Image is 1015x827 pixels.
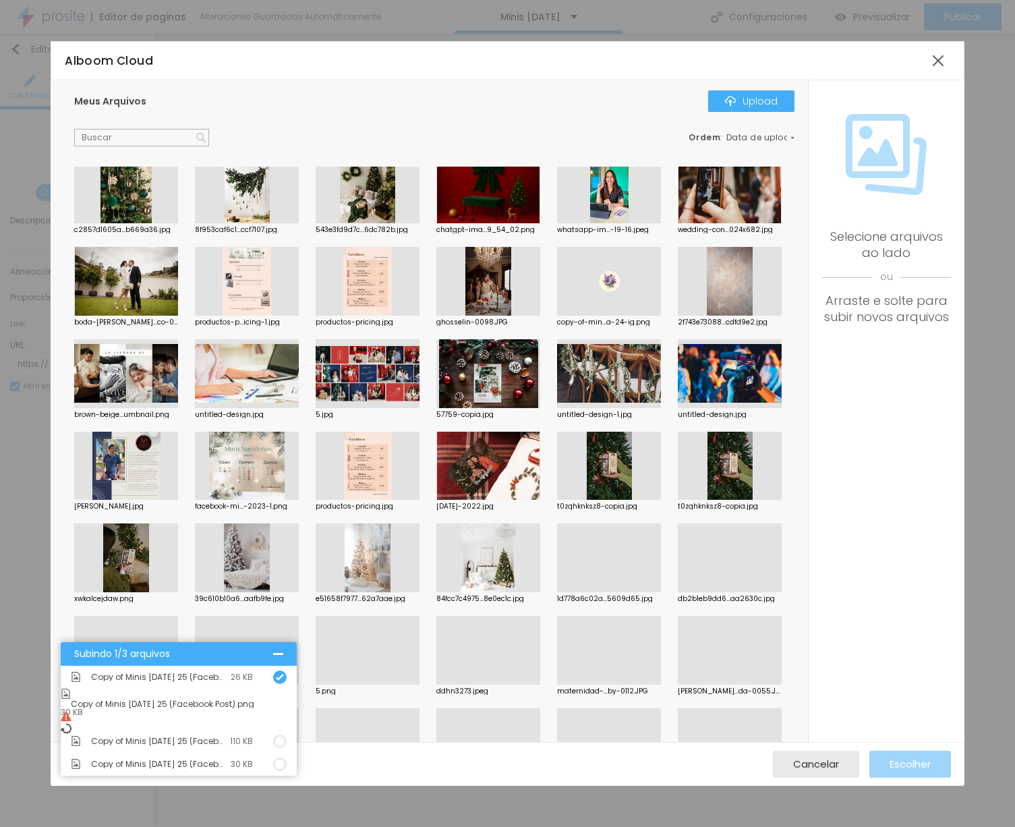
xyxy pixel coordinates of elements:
[231,673,253,681] div: 26 KB
[557,227,661,233] div: whatsapp-im...-19-16.jpeg
[678,411,782,418] div: untitled-design.jpg
[316,596,419,602] div: e51658f7977...62a7aae.jpg
[725,96,778,107] div: Upload
[74,649,273,659] div: Subindo 1/3 arquivos
[316,411,419,418] div: 5.jpg
[793,758,839,770] span: Cancelar
[61,711,71,722] img: Icone
[74,596,178,602] div: xwkalcejdaw.png
[678,688,782,695] div: [PERSON_NAME]...da-0055.JPG
[74,503,178,510] div: [PERSON_NAME].jpg
[557,503,661,510] div: t0zqhknksz8-copia.jpg
[436,503,540,510] div: [DATE]-2022.jpg
[436,319,540,326] div: ghosselin-0098.JPG
[91,673,224,681] span: Copy of Minis [DATE] 25 (Facebook Post).png
[725,96,736,107] img: Icone
[74,319,178,326] div: boda-[PERSON_NAME]...co-0070.JPG
[436,596,540,602] div: 84fcc7c4975...8e0ec1c.jpg
[91,737,223,745] span: Copy of Minis [DATE] 25 (Facebook Post) (1).png
[316,319,419,326] div: productos-pricing.jpg
[195,227,299,233] div: 8f953caf6c1...ccf7107.jpg
[71,672,81,682] img: Icone
[195,503,299,510] div: facebook-mi...-2023-1.png
[74,411,178,418] div: brown-beige...umbnail.png
[316,503,419,510] div: productos-pricing.jpg
[846,114,927,195] img: Icone
[436,227,540,233] div: chatgpt-ima...9_54_02.png
[689,134,794,142] div: :
[316,688,419,695] div: 5.png
[557,688,661,695] div: maternidad-...by-0112.JPG
[557,411,661,418] div: untitled-design-1.jpg
[822,229,951,325] div: Selecione arquivos ao lado Arraste e solte para subir novos arquivos
[65,53,153,69] span: Alboom Cloud
[74,94,146,108] span: Meus Arquivos
[230,737,253,745] div: 110 KB
[71,759,81,769] img: Icone
[890,758,931,770] span: Escolher
[678,227,782,233] div: wedding-con...024x682.jpg
[71,700,254,708] span: Copy of Minis [DATE] 25 (Facebook Post).png
[316,227,419,233] div: 543e3fd9d7c...6dc782b.jpg
[61,708,277,716] div: 30 KB
[708,90,794,112] button: IconeUpload
[195,411,299,418] div: untitled-design.jpg
[195,596,299,602] div: 39c610b10a6...aafb9fe.jpg
[822,261,951,293] span: ou
[773,751,859,778] button: Cancelar
[678,319,782,326] div: 2f743e73088...cdfd9e2.jpg
[276,673,284,681] img: Icone
[195,319,299,326] div: productos-p...icing-1.jpg
[196,133,206,142] img: Icone
[61,723,71,734] img: Icone
[74,129,209,146] input: Buscar
[74,227,178,233] div: c2857d1605a...b669a36.jpg
[726,134,796,142] span: Data de upload
[436,411,540,418] div: 57759-copia.jpg
[557,596,661,602] div: 1d778a6c02a...5609d65.jpg
[91,760,224,768] span: Copy of Minis [DATE] 25 (Facebook Post).png
[557,319,661,326] div: copy-of-min...a-24-ig.png
[869,751,951,778] button: Escolher
[678,503,782,510] div: t0zqhknksz8-copia.jpg
[689,132,720,143] span: Ordem
[71,736,81,746] img: Icone
[231,760,253,768] div: 30 KB
[61,689,71,699] img: Icone
[436,688,540,695] div: ddhn3273.jpeg
[678,596,782,602] div: db2b1eb9dd6...aa2630c.jpg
